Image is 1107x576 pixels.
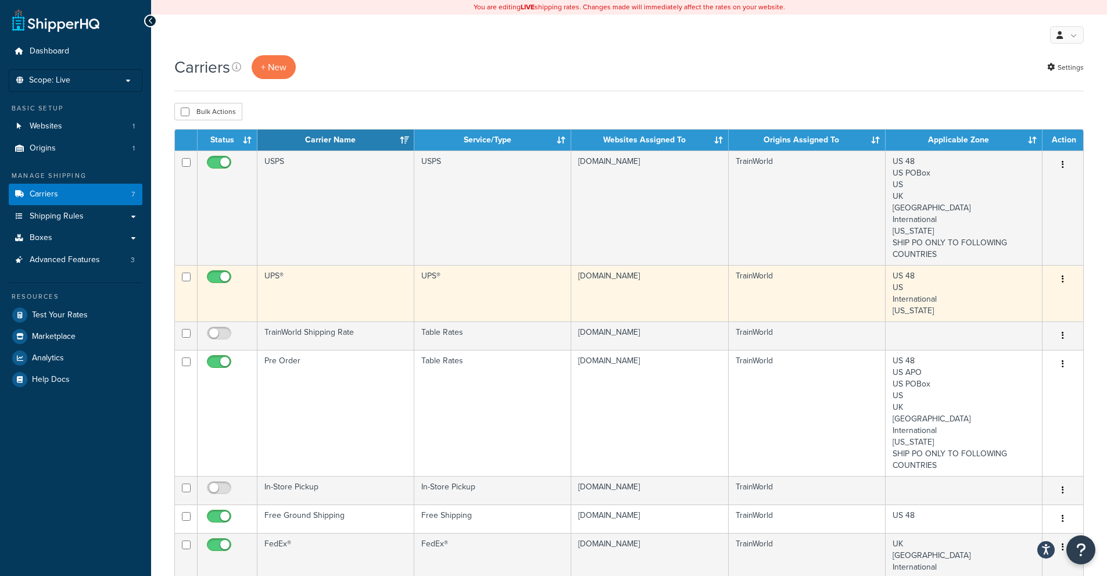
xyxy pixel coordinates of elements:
span: 3 [131,255,135,265]
span: Scope: Live [29,76,70,85]
td: TrainWorld [729,321,886,350]
th: Websites Assigned To: activate to sort column ascending [571,130,728,151]
span: Advanced Features [30,255,100,265]
td: US 48 US APO US POBox US UK [GEOGRAPHIC_DATA] International [US_STATE] SHIP PO ONLY TO FOLLOWING ... [886,350,1042,476]
td: [DOMAIN_NAME] [571,350,728,476]
td: TrainWorld [729,476,886,505]
td: US 48 US International [US_STATE] [886,265,1042,321]
a: Websites 1 [9,116,142,137]
th: Origins Assigned To: activate to sort column ascending [729,130,886,151]
span: Shipping Rules [30,212,84,221]
a: Boxes [9,227,142,249]
td: US 48 US POBox US UK [GEOGRAPHIC_DATA] International [US_STATE] SHIP PO ONLY TO FOLLOWING COUNTRIES [886,151,1042,265]
td: USPS [257,151,414,265]
a: Analytics [9,348,142,369]
th: Status: activate to sort column ascending [198,130,257,151]
td: UPS® [414,265,571,321]
a: Settings [1047,59,1084,76]
td: Table Rates [414,321,571,350]
span: Help Docs [32,375,70,385]
span: Boxes [30,233,52,243]
a: Shipping Rules [9,206,142,227]
b: LIVE [521,2,535,12]
a: Advanced Features 3 [9,249,142,271]
td: [DOMAIN_NAME] [571,265,728,321]
a: Dashboard [9,41,142,62]
li: Advanced Features [9,249,142,271]
span: 7 [131,189,135,199]
li: Origins [9,138,142,159]
a: ShipperHQ Home [12,9,99,32]
li: Websites [9,116,142,137]
span: Origins [30,144,56,153]
td: Table Rates [414,350,571,476]
td: Pre Order [257,350,414,476]
span: Websites [30,121,62,131]
td: In-Store Pickup [414,476,571,505]
a: Carriers 7 [9,184,142,205]
span: Test Your Rates [32,310,88,320]
td: TrainWorld [729,350,886,476]
td: [DOMAIN_NAME] [571,321,728,350]
h1: Carriers [174,56,230,78]
span: 1 [132,144,135,153]
th: Action [1042,130,1083,151]
td: US 48 [886,505,1042,533]
button: + New [252,55,296,79]
th: Applicable Zone: activate to sort column ascending [886,130,1042,151]
th: Carrier Name: activate to sort column ascending [257,130,414,151]
a: Marketplace [9,326,142,347]
a: Help Docs [9,369,142,390]
span: Carriers [30,189,58,199]
td: In-Store Pickup [257,476,414,505]
div: Resources [9,292,142,302]
td: Free Ground Shipping [257,505,414,533]
div: Basic Setup [9,103,142,113]
td: UPS® [257,265,414,321]
div: Manage Shipping [9,171,142,181]
td: TrainWorld [729,151,886,265]
a: Origins 1 [9,138,142,159]
td: [DOMAIN_NAME] [571,476,728,505]
th: Service/Type: activate to sort column ascending [414,130,571,151]
td: Free Shipping [414,505,571,533]
span: Dashboard [30,46,69,56]
a: Test Your Rates [9,305,142,325]
span: 1 [132,121,135,131]
td: TrainWorld Shipping Rate [257,321,414,350]
td: TrainWorld [729,505,886,533]
td: USPS [414,151,571,265]
td: TrainWorld [729,265,886,321]
button: Open Resource Center [1066,535,1095,564]
button: Bulk Actions [174,103,242,120]
span: Analytics [32,353,64,363]
td: [DOMAIN_NAME] [571,151,728,265]
td: [DOMAIN_NAME] [571,505,728,533]
li: Carriers [9,184,142,205]
span: Marketplace [32,332,76,342]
